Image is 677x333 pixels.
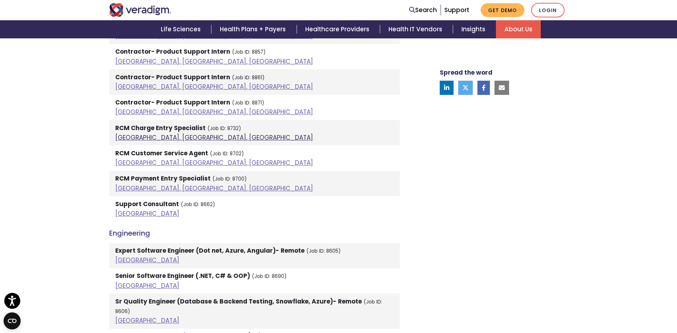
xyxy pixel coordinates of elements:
h4: Engineering [109,229,400,237]
small: (Job ID: 8700) [212,176,247,182]
a: Health IT Vendors [380,20,453,38]
strong: Contractor- Product Support Intern [115,98,230,107]
small: (Job ID: 8857) [232,49,266,55]
a: [GEOGRAPHIC_DATA], [GEOGRAPHIC_DATA], [GEOGRAPHIC_DATA] [115,159,313,167]
small: (Job ID: 8690) [252,273,287,280]
strong: Expert Software Engineer (Dot net, Azure, Angular)- Remote [115,246,305,255]
small: (Job ID: 8662) [181,201,215,208]
a: [GEOGRAPHIC_DATA] [115,209,179,218]
small: (Job ID: 8871) [232,100,264,106]
a: Login [531,3,565,17]
a: Get Demo [481,3,524,17]
a: [GEOGRAPHIC_DATA] [115,281,179,290]
strong: Contractor- Product Support Intern [115,47,230,56]
a: Health Plans + Payers [211,20,296,38]
strong: RCM Customer Service Agent [115,149,208,157]
a: [GEOGRAPHIC_DATA], [GEOGRAPHIC_DATA], [GEOGRAPHIC_DATA] [115,108,313,116]
small: (Job ID: 8702) [210,150,244,157]
strong: RCM Charge Entry Specialist [115,124,206,132]
small: (Job ID: 8732) [207,125,241,132]
small: (Job ID: 8605) [306,248,341,254]
strong: Sr Quality Engineer (Database & Backend Testing, Snowflake, Azure)- Remote [115,297,362,306]
a: [GEOGRAPHIC_DATA], [GEOGRAPHIC_DATA], [GEOGRAPHIC_DATA] [115,133,313,142]
a: [GEOGRAPHIC_DATA], [GEOGRAPHIC_DATA], [GEOGRAPHIC_DATA] [115,82,313,91]
a: [GEOGRAPHIC_DATA] [115,316,179,325]
strong: Support Consultant [115,200,179,208]
a: [GEOGRAPHIC_DATA], [GEOGRAPHIC_DATA], [GEOGRAPHIC_DATA] [115,57,313,66]
a: Search [409,5,437,15]
strong: RCM Payment Entry Specialist [115,174,211,183]
strong: Contractor- Product Support Intern [115,73,230,81]
a: [GEOGRAPHIC_DATA] [115,256,179,264]
small: (Job ID: 8861) [232,74,265,81]
strong: Spread the word [440,68,492,77]
img: Veradigm logo [109,3,171,17]
a: Support [444,6,469,14]
a: About Us [496,20,541,38]
a: Insights [453,20,496,38]
a: [GEOGRAPHIC_DATA], [GEOGRAPHIC_DATA], [GEOGRAPHIC_DATA] [115,184,313,193]
a: Life Sciences [152,20,211,38]
a: Healthcare Providers [297,20,380,38]
strong: Senior Software Engineer (.NET, C# & OOP) [115,272,250,280]
button: Open CMP widget [4,312,21,329]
